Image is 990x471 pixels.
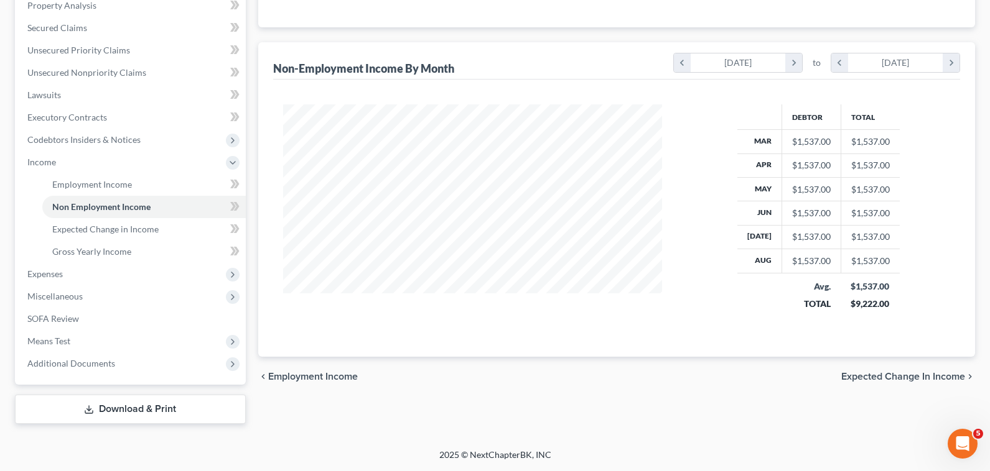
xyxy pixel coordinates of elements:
[841,201,900,225] td: $1,537.00
[965,372,975,382] i: chevron_right
[27,157,56,167] span: Income
[17,17,246,39] a: Secured Claims
[792,298,831,310] div: TOTAL
[27,336,70,346] span: Means Test
[27,45,130,55] span: Unsecured Priority Claims
[42,218,246,240] a: Expected Change in Income
[691,53,786,72] div: [DATE]
[792,280,831,293] div: Avg.
[841,177,900,201] td: $1,537.00
[27,22,87,33] span: Secured Claims
[943,53,960,72] i: chevron_right
[52,179,132,190] span: Employment Income
[273,61,454,76] div: Non-Employment Income By Month
[27,313,79,324] span: SOFA Review
[737,177,782,201] th: May
[15,395,246,424] a: Download & Print
[42,173,246,196] a: Employment Income
[841,130,900,153] td: $1,537.00
[841,225,900,249] td: $1,537.00
[851,298,890,310] div: $9,222.00
[792,207,831,219] div: $1,537.00
[52,246,131,257] span: Gross Yearly Income
[785,53,802,72] i: chevron_right
[737,249,782,273] th: Aug
[17,106,246,129] a: Executory Contracts
[52,224,159,234] span: Expected Change in Income
[841,153,900,177] td: $1,537.00
[258,372,358,382] button: chevron_left Employment Income
[27,89,61,100] span: Lawsuits
[42,196,246,218] a: Non Employment Income
[737,153,782,177] th: Apr
[831,53,848,72] i: chevron_left
[841,104,900,129] th: Total
[737,225,782,249] th: [DATE]
[737,130,782,153] th: Mar
[848,53,943,72] div: [DATE]
[141,449,850,471] div: 2025 © NextChapterBK, INC
[792,159,831,171] div: $1,537.00
[27,291,83,301] span: Miscellaneous
[782,104,841,129] th: Debtor
[52,201,151,212] span: Non Employment Income
[973,429,983,439] span: 5
[17,84,246,106] a: Lawsuits
[42,240,246,263] a: Gross Yearly Income
[841,249,900,273] td: $1,537.00
[792,183,831,196] div: $1,537.00
[792,231,831,243] div: $1,537.00
[792,255,831,267] div: $1,537.00
[737,201,782,225] th: Jun
[258,372,268,382] i: chevron_left
[17,308,246,330] a: SOFA Review
[27,112,107,122] span: Executory Contracts
[27,134,141,145] span: Codebtors Insiders & Notices
[27,67,146,78] span: Unsecured Nonpriority Claims
[841,372,975,382] button: Expected Change in Income chevron_right
[792,135,831,148] div: $1,537.00
[948,429,978,459] iframe: Intercom live chat
[27,268,63,279] span: Expenses
[17,62,246,84] a: Unsecured Nonpriority Claims
[268,372,358,382] span: Employment Income
[27,358,115,368] span: Additional Documents
[841,372,965,382] span: Expected Change in Income
[851,280,890,293] div: $1,537.00
[813,57,821,69] span: to
[674,53,691,72] i: chevron_left
[17,39,246,62] a: Unsecured Priority Claims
